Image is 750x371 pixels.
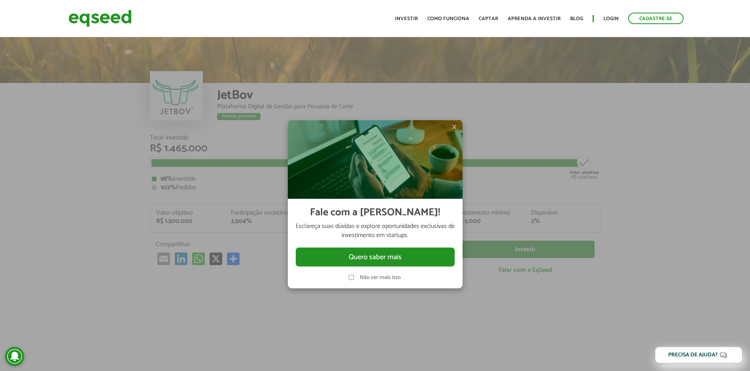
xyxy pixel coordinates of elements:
a: Investir [395,16,418,21]
button: Quero saber mais [296,248,455,267]
a: Blog [570,16,583,21]
a: Aprenda a investir [508,16,561,21]
span: × [452,122,457,131]
img: Imagem celular [288,120,463,199]
a: Como funciona [427,16,469,21]
h2: Fale com a [PERSON_NAME]! [310,207,440,218]
p: Esclareça suas dúvidas e explore oportunidades exclusivas de investimento em startups. [296,222,455,240]
a: Login [603,16,619,21]
label: Não ver mais isso [360,275,402,280]
a: Captar [479,16,498,21]
a: Cadastre-se [628,13,684,24]
img: EqSeed [68,8,132,29]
